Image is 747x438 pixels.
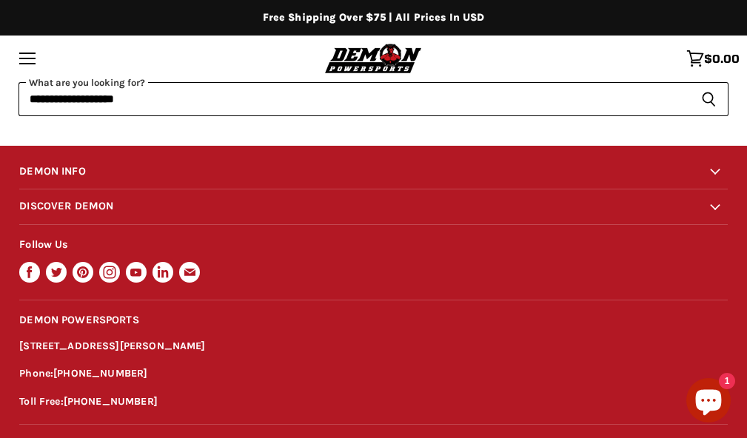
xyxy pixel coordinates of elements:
img: Demon Powersports [322,41,425,75]
a: [PHONE_NUMBER] [64,395,158,408]
h2: DEMON INFO [19,155,728,189]
span: $0.00 [704,52,740,65]
p: Phone: [19,365,728,383]
a: [PHONE_NUMBER] [53,367,147,380]
inbox-online-store-chat: Shopify online store chat [682,378,735,426]
input: Search [19,82,689,116]
a: $0.00 [679,42,747,75]
button: Search [689,82,728,116]
p: [STREET_ADDRESS][PERSON_NAME] [19,338,728,355]
h2: Follow Us [19,225,728,262]
p: Toll Free: [19,394,728,411]
h2: DISCOVER DEMON [19,189,728,224]
form: Product [19,82,728,116]
h2: DEMON POWERSPORTS [19,300,728,337]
